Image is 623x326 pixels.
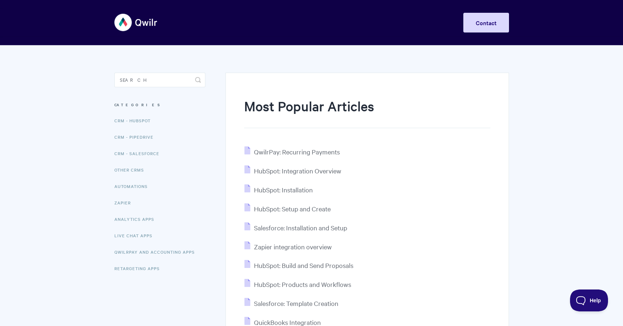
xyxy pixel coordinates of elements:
[570,289,608,311] iframe: Toggle Customer Support
[114,162,149,177] a: Other CRMs
[114,113,156,128] a: CRM - HubSpot
[463,13,509,32] a: Contact
[254,204,331,213] span: HubSpot: Setup and Create
[254,223,347,232] span: Salesforce: Installation and Setup
[114,146,165,161] a: CRM - Salesforce
[244,223,347,232] a: Salesforce: Installation and Setup
[114,179,153,193] a: Automations
[244,166,341,175] a: HubSpot: Integration Overview
[244,280,351,288] a: HubSpot: Products and Workflows
[114,98,205,111] h3: Categories
[254,166,341,175] span: HubSpot: Integration Overview
[114,195,136,210] a: Zapier
[244,204,331,213] a: HubSpot: Setup and Create
[244,299,338,307] a: Salesforce: Template Creation
[114,130,159,144] a: CRM - Pipedrive
[244,97,490,128] h1: Most Popular Articles
[244,261,353,269] a: HubSpot: Build and Send Proposals
[254,280,351,288] span: HubSpot: Products and Workflows
[114,212,160,226] a: Analytics Apps
[244,242,332,251] a: Zapier integration overview
[254,242,332,251] span: Zapier integration overview
[114,73,205,87] input: Search
[114,228,158,243] a: Live Chat Apps
[254,261,353,269] span: HubSpot: Build and Send Proposals
[244,147,340,156] a: QwilrPay: Recurring Payments
[244,185,313,194] a: HubSpot: Installation
[254,185,313,194] span: HubSpot: Installation
[254,299,338,307] span: Salesforce: Template Creation
[254,147,340,156] span: QwilrPay: Recurring Payments
[114,9,158,36] img: Qwilr Help Center
[114,245,200,259] a: QwilrPay and Accounting Apps
[114,261,165,276] a: Retargeting Apps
